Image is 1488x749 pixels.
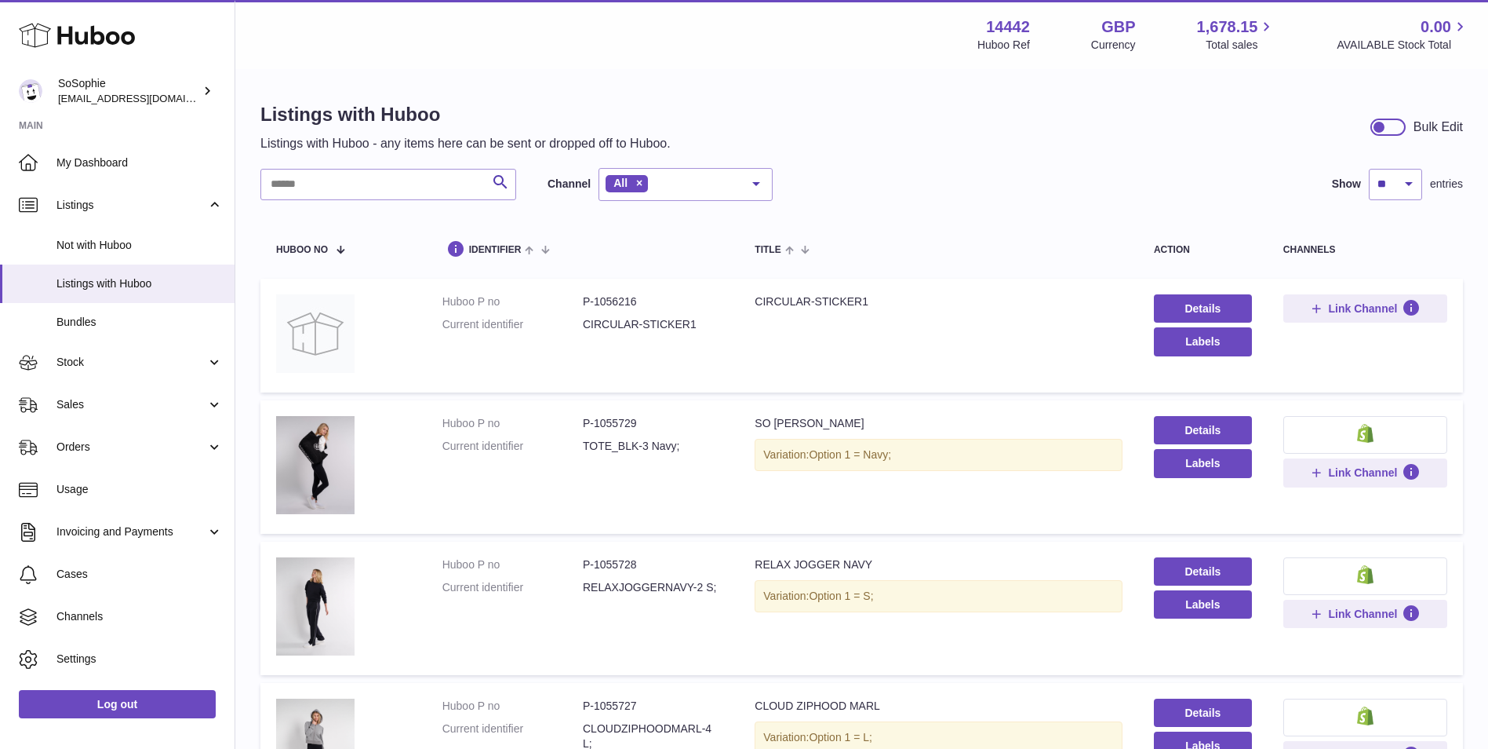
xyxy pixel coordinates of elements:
img: SO SOPHIE TOTE BLACK [276,416,355,514]
span: Option 1 = Navy; [809,448,891,461]
img: shopify-small.png [1357,424,1373,443]
div: SoSophie [58,76,199,106]
span: Orders [56,440,206,455]
span: [EMAIL_ADDRESS][DOMAIN_NAME] [58,92,231,104]
span: identifier [469,245,522,255]
div: SO [PERSON_NAME] [755,416,1122,431]
span: Not with Huboo [56,238,223,253]
span: Bundles [56,315,223,330]
dd: P-1055727 [583,699,723,714]
div: Huboo Ref [977,38,1030,53]
div: Variation: [755,439,1122,471]
div: Variation: [755,580,1122,612]
span: Stock [56,355,206,370]
span: Option 1 = S; [809,590,873,602]
span: Total sales [1206,38,1275,53]
dt: Current identifier [442,317,583,332]
dd: P-1056216 [583,294,723,309]
span: My Dashboard [56,155,223,170]
img: shopify-small.png [1357,707,1373,725]
span: 0.00 [1421,16,1451,38]
span: Sales [56,397,206,412]
dt: Huboo P no [442,557,583,572]
img: shopify-small.png [1357,565,1373,584]
span: title [755,245,780,255]
div: Currency [1091,38,1136,53]
span: Cases [56,567,223,582]
a: Details [1154,294,1252,323]
span: Usage [56,482,223,497]
dt: Current identifier [442,580,583,595]
span: Option 1 = L; [809,731,872,744]
div: CIRCULAR-STICKER1 [755,294,1122,309]
div: channels [1283,245,1447,255]
strong: GBP [1101,16,1135,38]
span: Listings [56,198,206,213]
dt: Huboo P no [442,416,583,431]
span: Link Channel [1328,607,1397,621]
a: Details [1154,557,1252,586]
div: Bulk Edit [1413,119,1463,136]
button: Link Channel [1283,459,1447,487]
span: Invoicing and Payments [56,524,206,539]
button: Labels [1154,590,1252,619]
a: 1,678.15 Total sales [1197,16,1276,53]
span: All [613,177,628,189]
span: entries [1430,177,1463,192]
span: Listings with Huboo [56,276,223,291]
dd: TOTE_BLK-3 Navy; [583,439,723,454]
button: Link Channel [1283,294,1447,323]
span: Huboo no [276,245,328,255]
div: CLOUD ZIPHOOD MARL [755,699,1122,714]
a: Details [1154,416,1252,444]
img: CIRCULAR-STICKER1 [276,294,355,373]
span: Link Channel [1328,466,1397,480]
dt: Huboo P no [442,294,583,309]
button: Link Channel [1283,600,1447,628]
button: Labels [1154,327,1252,356]
dd: P-1055728 [583,557,723,572]
button: Labels [1154,449,1252,477]
dt: Current identifier [442,439,583,454]
span: Settings [56,652,223,667]
a: Details [1154,699,1252,727]
div: action [1154,245,1252,255]
label: Channel [548,177,591,192]
div: RELAX JOGGER NAVY [755,557,1122,572]
dd: CIRCULAR-STICKER1 [583,317,723,332]
img: internalAdmin-14442@internal.huboo.com [19,79,42,103]
p: Listings with Huboo - any items here can be sent or dropped off to Huboo. [260,135,671,152]
a: 0.00 AVAILABLE Stock Total [1337,16,1469,53]
span: 1,678.15 [1197,16,1258,38]
dt: Huboo P no [442,699,583,714]
label: Show [1332,177,1361,192]
h1: Listings with Huboo [260,102,671,127]
dd: RELAXJOGGERNAVY-2 S; [583,580,723,595]
span: AVAILABLE Stock Total [1337,38,1469,53]
span: Link Channel [1328,301,1397,316]
dd: P-1055729 [583,416,723,431]
img: RELAX JOGGER NAVY [276,557,355,656]
strong: 14442 [986,16,1030,38]
span: Channels [56,609,223,624]
a: Log out [19,690,216,718]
